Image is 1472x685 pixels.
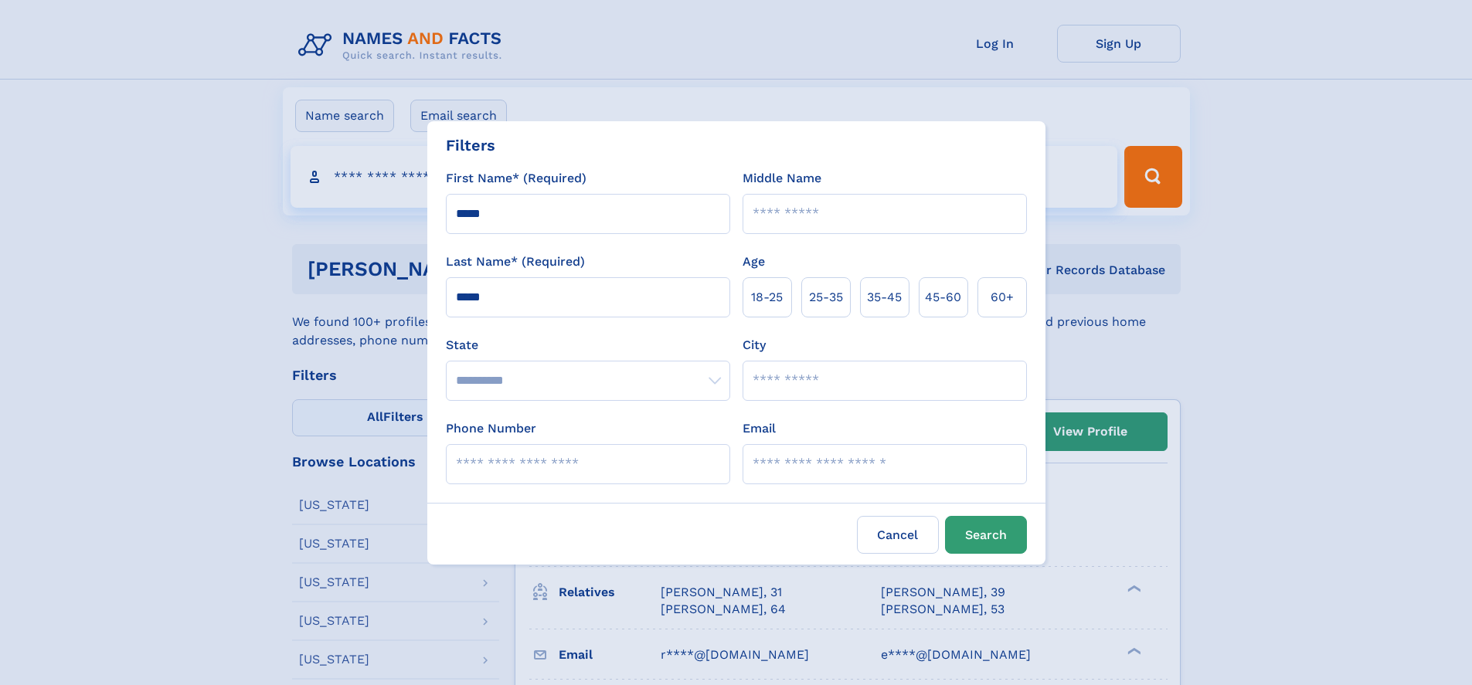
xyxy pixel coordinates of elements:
label: Cancel [857,516,939,554]
label: Email [743,419,776,438]
span: 25‑35 [809,288,843,307]
span: 35‑45 [867,288,902,307]
label: Middle Name [743,169,821,188]
div: Filters [446,134,495,157]
label: First Name* (Required) [446,169,586,188]
label: Last Name* (Required) [446,253,585,271]
span: 18‑25 [751,288,783,307]
label: Age [743,253,765,271]
span: 45‑60 [925,288,961,307]
label: Phone Number [446,419,536,438]
label: State [446,336,730,354]
span: 60+ [991,288,1014,307]
button: Search [945,516,1027,554]
label: City [743,336,766,354]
